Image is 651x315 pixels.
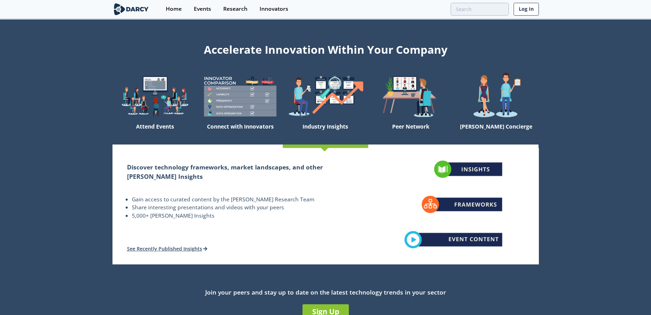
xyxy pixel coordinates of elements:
h2: Discover technology frameworks, market landscapes, and other [PERSON_NAME] Insights [127,163,354,181]
div: Connect with Innovators [198,120,283,145]
img: logo-wide.svg [112,3,150,15]
img: welcome-find-a12191a34a96034fcac36f4ff4d37733.png [283,72,368,120]
img: welcome-concierge-wide-20dccca83e9cbdbb601deee24fb8df72.png [453,72,539,120]
img: industry-insights-46702bb6d5ea356566c85124c7f03101.png [389,146,517,263]
img: welcome-attend-b816887fc24c32c29d1763c6e0ddb6e6.png [368,72,453,120]
div: Accelerate Innovation Within Your Company [112,39,539,58]
li: Gain access to curated content by the [PERSON_NAME] Research Team [132,195,354,204]
div: Attend Events [112,120,198,145]
a: Log In [514,3,539,16]
div: Events [194,6,211,12]
a: See Recently Published Insights [127,245,208,252]
div: [PERSON_NAME] Concierge [453,120,539,145]
img: welcome-explore-560578ff38cea7c86bcfe544b5e45342.png [112,72,198,120]
input: Advanced Search [451,3,509,16]
li: 5,000+ [PERSON_NAME] Insights [132,212,354,220]
img: welcome-compare-1b687586299da8f117b7ac84fd957760.png [198,72,283,120]
div: Home [166,6,182,12]
li: Share interesting presentations and videos with your peers [132,203,354,212]
div: Innovators [260,6,288,12]
div: Research [223,6,247,12]
div: Peer Network [368,120,453,145]
div: Industry Insights [283,120,368,145]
